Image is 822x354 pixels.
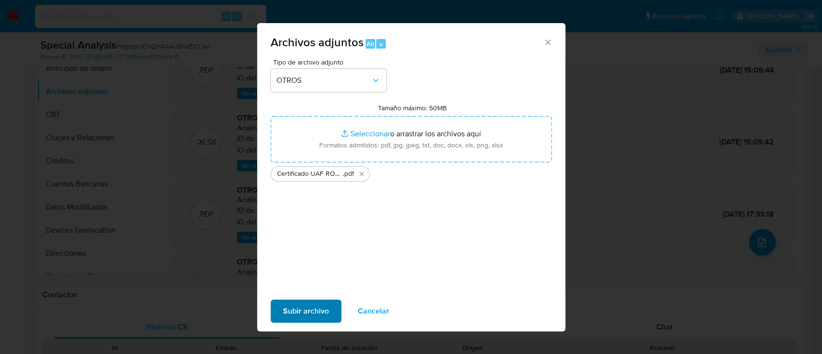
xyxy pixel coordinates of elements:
[366,39,374,49] span: Alt
[271,300,341,323] button: Subir archivo
[283,301,329,322] span: Subir archivo
[543,38,552,46] button: Cerrar
[276,76,371,85] span: OTROS
[345,300,402,323] button: Cancelar
[343,169,354,179] span: .pdf
[379,39,383,49] span: a
[273,59,389,66] span: Tipo de archivo adjunto
[277,169,343,179] span: Certificado UAF ROS #1240
[271,34,364,51] span: Archivos adjuntos
[378,104,447,112] label: Tamaño máximo: 50MB
[271,69,386,92] button: OTROS
[271,162,552,182] ul: Archivos seleccionados
[358,301,389,322] span: Cancelar
[356,168,367,180] button: Eliminar Certificado UAF ROS #1240.pdf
